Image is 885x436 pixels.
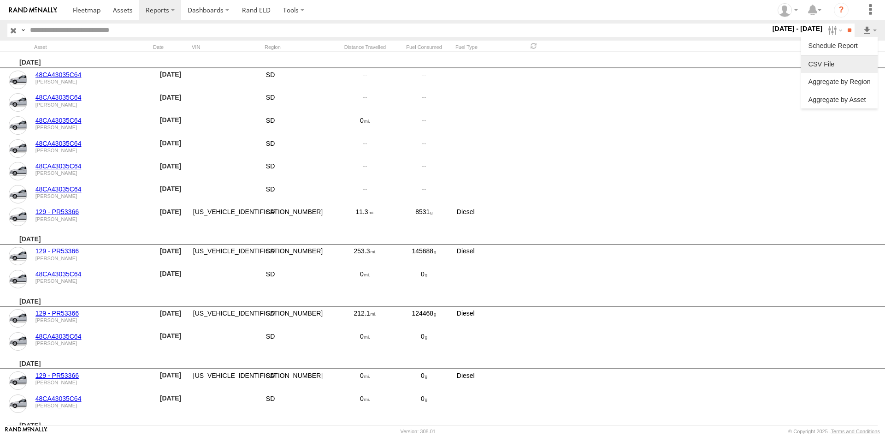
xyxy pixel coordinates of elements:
[35,208,148,216] a: 129 - PR53366
[192,207,261,228] div: [US_VEHICLE_IDENTIFICATION_NUMBER]
[265,246,334,267] div: SD
[19,24,27,37] label: Search Query
[805,92,874,106] a: Aggregated by Each Asset
[337,115,393,136] div: 0
[337,207,393,228] div: 11.3
[337,393,393,414] div: 0
[35,193,148,199] div: [PERSON_NAME]
[35,309,148,317] a: 129 - PR53366
[455,246,525,267] div: Diesel
[805,57,874,71] a: CSV Export
[35,403,148,408] div: [PERSON_NAME]
[265,92,334,113] div: SD
[265,331,334,352] div: SD
[824,24,844,37] label: Search Filter Options
[35,394,148,403] a: 48CA43035C64
[35,270,148,278] a: 48CA43035C64
[265,161,334,182] div: SD
[153,246,188,267] div: [DATE]
[9,7,57,13] img: rand-logo.svg
[265,207,334,228] div: SD
[35,170,148,176] div: [PERSON_NAME]
[805,75,874,89] a: Aggregated by Region/State
[265,184,334,205] div: SD
[35,317,148,323] div: [PERSON_NAME]
[35,247,148,255] a: 129 - PR53366
[788,429,880,434] div: © Copyright 2025 -
[153,69,188,90] div: [DATE]
[455,308,525,329] div: Diesel
[396,370,452,391] div: 0
[153,370,188,391] div: [DATE]
[35,185,148,193] a: 48CA43035C64
[35,256,148,261] div: [PERSON_NAME]
[153,92,188,113] div: [DATE]
[153,184,188,205] div: [DATE]
[337,331,393,352] div: 0
[35,340,148,346] div: [PERSON_NAME]
[337,246,393,267] div: 253.3
[153,269,188,290] div: [DATE]
[337,269,393,290] div: 0
[153,115,188,136] div: [DATE]
[265,370,334,391] div: SD
[35,380,148,385] div: [PERSON_NAME]
[805,39,874,53] label: Schedule Mileage Report - Region Distance Driven
[455,370,525,391] div: Diesel
[401,429,436,434] div: Version: 308.01
[153,393,188,414] div: [DATE]
[35,139,148,148] a: 48CA43035C64
[396,207,452,228] div: 8531
[265,269,334,290] div: SD
[153,207,188,228] div: [DATE]
[396,269,452,290] div: 0
[265,69,334,90] div: SD
[5,427,47,436] a: Visit our Website
[831,429,880,434] a: Terms and Conditions
[862,24,878,37] label: Export results as...
[192,246,261,267] div: [US_VEHICLE_IDENTIFICATION_NUMBER]
[35,71,148,79] a: 48CA43035C64
[35,125,148,130] div: [PERSON_NAME]
[265,138,334,159] div: SD
[396,308,452,329] div: 124468
[771,24,825,34] label: [DATE] - [DATE]
[265,393,334,414] div: SD
[35,371,148,380] a: 129 - PR53366
[337,370,393,391] div: 0
[396,331,452,352] div: 0
[153,308,188,329] div: [DATE]
[396,246,452,267] div: 145688
[153,138,188,159] div: [DATE]
[774,3,801,17] div: Dyllan Weelborg
[35,79,148,84] div: [PERSON_NAME]
[35,116,148,125] a: 48CA43035C64
[528,42,539,50] span: Refresh
[265,115,334,136] div: SD
[337,308,393,329] div: 212.1
[35,278,148,284] div: [PERSON_NAME]
[35,162,148,170] a: 48CA43035C64
[35,102,148,108] div: [PERSON_NAME]
[192,370,261,391] div: [US_VEHICLE_IDENTIFICATION_NUMBER]
[834,3,849,18] i: ?
[35,148,148,153] div: [PERSON_NAME]
[35,216,148,222] div: [PERSON_NAME]
[192,308,261,329] div: [US_VEHICLE_IDENTIFICATION_NUMBER]
[265,308,334,329] div: SD
[455,207,525,228] div: Diesel
[35,93,148,102] a: 48CA43035C64
[153,161,188,182] div: [DATE]
[153,331,188,352] div: [DATE]
[35,332,148,340] a: 48CA43035C64
[396,393,452,414] div: 0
